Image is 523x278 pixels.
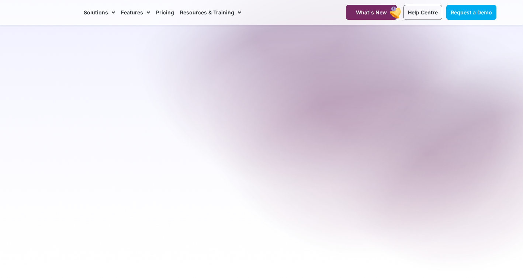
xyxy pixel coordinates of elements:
span: Help Centre [408,9,438,15]
a: What's New [346,5,397,20]
a: Request a Demo [446,5,496,20]
img: CareMaster Logo [27,7,76,18]
span: Request a Demo [451,9,492,15]
span: What's New [356,9,387,15]
a: Help Centre [403,5,442,20]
